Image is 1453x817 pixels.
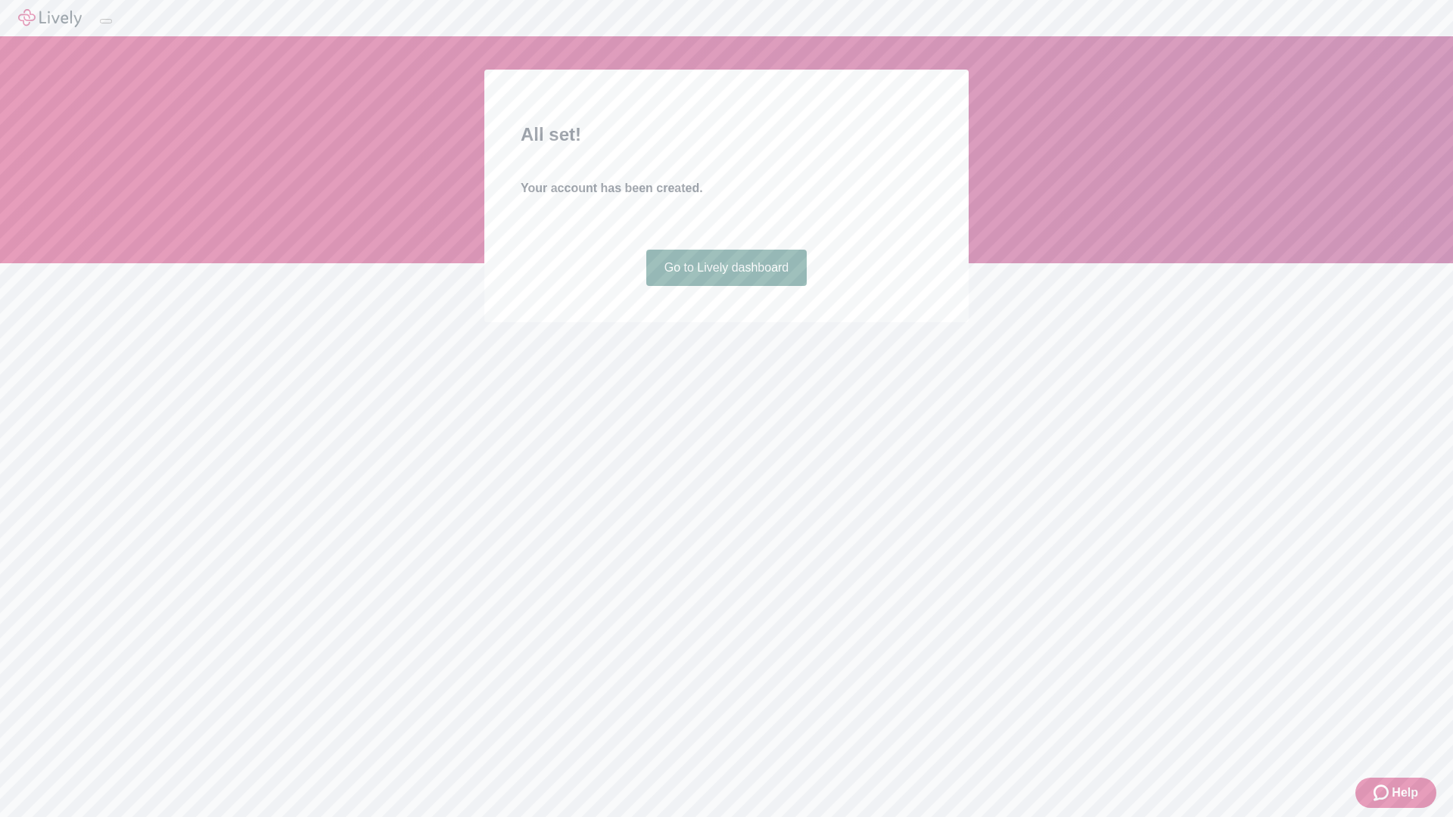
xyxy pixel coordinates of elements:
[1355,778,1436,808] button: Zendesk support iconHelp
[18,9,82,27] img: Lively
[100,19,112,23] button: Log out
[1392,784,1418,802] span: Help
[646,250,807,286] a: Go to Lively dashboard
[521,179,932,197] h4: Your account has been created.
[1374,784,1392,802] svg: Zendesk support icon
[521,121,932,148] h2: All set!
